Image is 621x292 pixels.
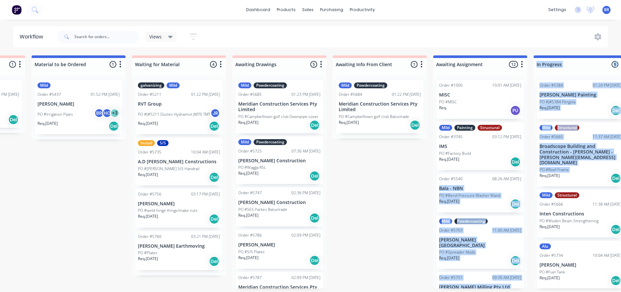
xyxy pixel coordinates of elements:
[37,82,51,88] div: Mild
[309,213,320,223] div: Del
[138,256,158,262] p: Req. [DATE]
[138,201,220,207] p: [PERSON_NAME]
[555,125,579,131] div: Structural
[439,151,471,156] p: PO #Factory Build
[238,92,262,97] div: Order #5685
[236,187,323,226] div: Order #574702:36 PM [DATE][PERSON_NAME] ConstructionPO #SES Parkes BalustradeReq.[DATE]Del
[439,134,463,140] div: Order #3745
[238,207,287,212] p: PO #SES Parkes Balustrade
[439,105,447,111] p: Req.
[135,189,223,228] div: Order #575603:17 PM [DATE][PERSON_NAME]PO #weld hinge things/make nutsReq.[DATE]Del
[37,111,73,117] p: PO #Irrigation Pipes
[339,101,421,112] p: Meridian Construction Services Pty Limited
[540,201,563,207] div: Order #5666
[291,148,320,154] div: 07:36 AM [DATE]
[238,148,262,154] div: Order #5725
[135,138,223,185] div: InstallS/SOrder #573510:04 AM [DATE]A.D [PERSON_NAME] ConstructionsPO #[PERSON_NAME] S/S Handrail...
[309,255,320,266] div: Del
[309,171,320,181] div: Del
[611,105,621,116] div: Del
[291,92,320,97] div: 01:23 PM [DATE]
[291,275,320,281] div: 02:09 PM [DATE]
[191,92,220,97] div: 01:22 PM [DATE]
[439,82,463,88] div: Order #1000
[439,285,521,290] p: [PERSON_NAME] Milling Pty Ltd
[102,108,112,118] div: HC
[138,191,161,197] div: Order #5756
[8,114,19,125] div: Del
[238,190,262,196] div: Order #5747
[138,101,220,107] p: RVT Group
[540,253,563,258] div: Order #5734
[317,5,347,15] div: purchasing
[138,208,198,213] p: PO #weld hinge things/make nuts
[238,165,266,170] p: PO #Wagga RSL
[138,82,164,88] div: galvanizing
[439,249,475,255] p: PO #Spreader Mods
[439,156,459,162] p: Req. [DATE]
[439,227,463,233] div: Order #5703
[138,159,220,165] p: A.D [PERSON_NAME] Constructions
[540,167,569,173] p: PO #Roof Frame
[540,218,599,224] p: PO #Woden Beam Strengthening
[35,80,122,134] div: MildOrder #543701:52 PM [DATE][PERSON_NAME]PO #Irrigation PipesBRHC+3Req.[DATE]Del
[238,232,262,238] div: Order #5786
[110,108,120,118] div: + 3
[238,255,259,261] p: Req. [DATE]
[209,214,219,224] div: Del
[254,82,287,88] div: Powdercoating
[439,125,452,131] div: Mild
[611,173,621,183] div: Del
[439,99,457,105] p: PO #MISC
[209,121,219,131] div: Del
[339,82,352,88] div: Mild
[540,275,560,281] p: Req. [DATE]
[436,122,524,170] div: MildPaintingStructuralOrder #374503:12 PM [DATE]IMSPO #Factory BuildReq.[DATE]Del
[604,7,609,13] span: BR
[138,121,158,126] p: Req. [DATE]
[339,114,409,120] p: PO #Campbelltown golf club Balustrade
[138,243,220,249] p: [PERSON_NAME] Earthmoving
[492,275,521,281] div: 09:30 AM [DATE]
[339,92,362,97] div: Order #5684
[478,125,502,131] div: Structural
[157,140,169,146] div: S/S
[436,80,524,119] div: Order #100010:01 AM [DATE]MISCPO #MISCReq.PU
[209,172,219,182] div: Del
[347,5,378,15] div: productivity
[439,255,459,261] p: Req. [DATE]
[135,231,223,270] div: Order #576003:21 PM [DATE][PERSON_NAME] EarthmovingPO #PlatesReq.[DATE]Del
[236,230,323,269] div: Order #578602:09 PM [DATE][PERSON_NAME]PO #S/S PlatesReq.[DATE]Del
[12,5,22,15] img: Factory
[392,92,421,97] div: 01:22 PM [DATE]
[138,172,158,178] p: Req. [DATE]
[510,255,521,266] div: Del
[238,242,320,248] p: [PERSON_NAME]
[238,212,259,218] p: Req. [DATE]
[354,82,387,88] div: Powdercoating
[238,158,320,164] p: [PERSON_NAME] Construction
[540,192,553,198] div: Mild
[167,82,180,88] div: Mild
[299,5,317,15] div: sales
[138,92,161,97] div: Order #5211
[439,275,463,281] div: Order #5751
[410,120,420,130] div: Del
[454,218,488,224] div: Powdercoating
[439,237,521,248] p: [PERSON_NAME][GEOGRAPHIC_DATA]
[545,5,569,15] div: settings
[339,120,359,125] p: Req. [DATE]
[37,92,61,97] div: Order #5437
[540,134,563,140] div: Order #5665
[138,149,161,155] div: Order #5735
[439,218,452,224] div: Mild
[37,121,58,126] p: Req. [DATE]
[236,80,323,133] div: MildPowdercoatingOrder #568501:23 PM [DATE]Meridian Construction Services Pty LimitedPO #Campbell...
[439,176,463,182] div: Order #5540
[243,5,274,15] a: dashboard
[439,193,500,198] p: PO #Bend Pressure Washer Wand
[238,120,259,125] p: Req. [DATE]
[191,149,220,155] div: 10:04 AM [DATE]
[492,82,521,88] div: 10:01 AM [DATE]
[540,224,560,230] p: Req. [DATE]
